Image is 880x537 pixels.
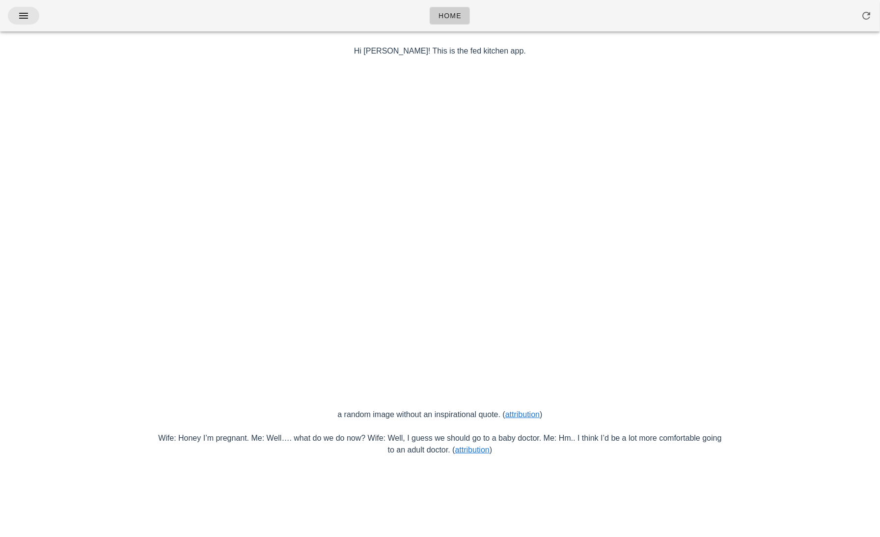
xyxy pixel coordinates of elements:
[505,410,540,419] a: attribution
[155,409,725,456] p: a random image without an inspirational quote. ( ) Wife: Honey I’m pregnant. Me: Well…. what do w...
[155,45,725,57] p: Hi [PERSON_NAME]! This is the fed kitchen app.
[430,7,470,25] a: Home
[455,446,490,454] a: attribution
[438,12,462,20] span: Home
